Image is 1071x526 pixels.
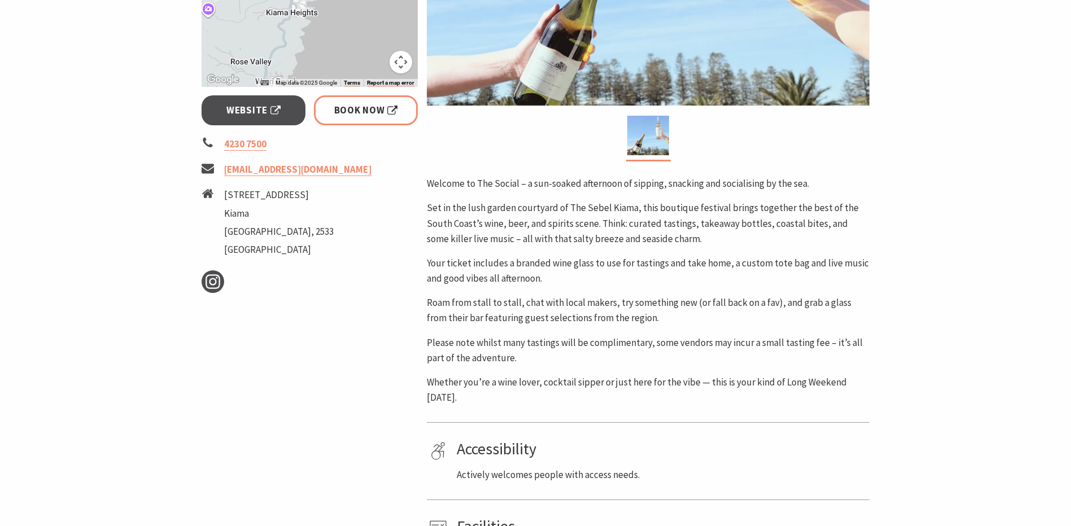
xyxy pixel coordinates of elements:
a: 4230 7500 [224,138,266,151]
button: Map camera controls [390,51,412,73]
span: Book Now [334,103,398,118]
img: The Social [627,116,669,155]
p: Roam from stall to stall, chat with local makers, try something new (or fall back on a fav), and ... [427,295,869,326]
img: Google [204,72,242,87]
a: Open this area in Google Maps (opens a new window) [204,72,242,87]
a: Report a map error [367,80,414,86]
a: Terms (opens in new tab) [344,80,360,86]
span: Website [226,103,281,118]
p: Actively welcomes people with access needs. [457,467,865,483]
p: Welcome to The Social – a sun-soaked afternoon of sipping, snacking and socialising by the sea. [427,176,869,191]
p: Please note whilst many tastings will be complimentary, some vendors may incur a small tasting fe... [427,335,869,366]
p: Whether you’re a wine lover, cocktail sipper or just here for the vibe — this is your kind of Lon... [427,375,869,405]
p: Your ticket includes a branded wine glass to use for tastings and take home, a custom tote bag an... [427,256,869,286]
a: [EMAIL_ADDRESS][DOMAIN_NAME] [224,163,371,176]
li: Kiama [224,206,334,221]
p: Set in the lush garden courtyard of The Sebel Kiama, this boutique festival brings together the b... [427,200,869,247]
a: Website [202,95,306,125]
li: [GEOGRAPHIC_DATA], 2533 [224,224,334,239]
li: [STREET_ADDRESS] [224,187,334,203]
button: Keyboard shortcuts [261,79,269,87]
h4: Accessibility [457,440,865,459]
span: Map data ©2025 Google [276,80,337,86]
li: [GEOGRAPHIC_DATA] [224,242,334,257]
a: Book Now [314,95,418,125]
